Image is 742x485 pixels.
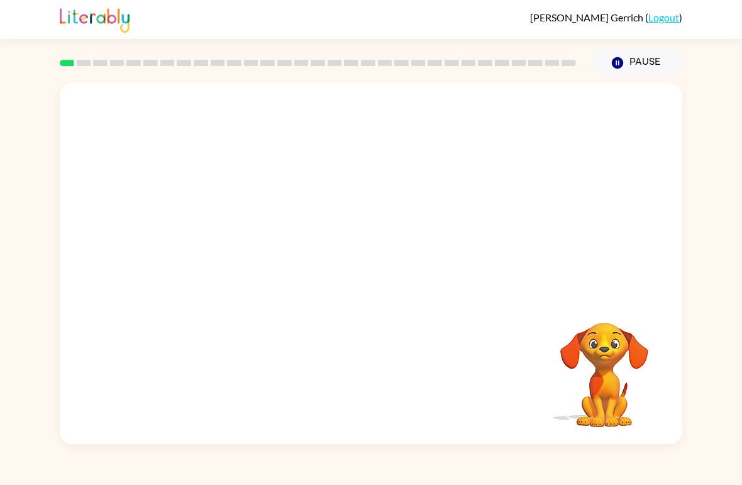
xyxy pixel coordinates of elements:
img: Literably [60,5,130,33]
div: ( ) [530,11,682,23]
a: Logout [648,11,679,23]
button: Pause [591,48,682,77]
video: Your browser must support playing .mp4 files to use Literably. Please try using another browser. [541,303,667,429]
span: [PERSON_NAME] Gerrich [530,11,645,23]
